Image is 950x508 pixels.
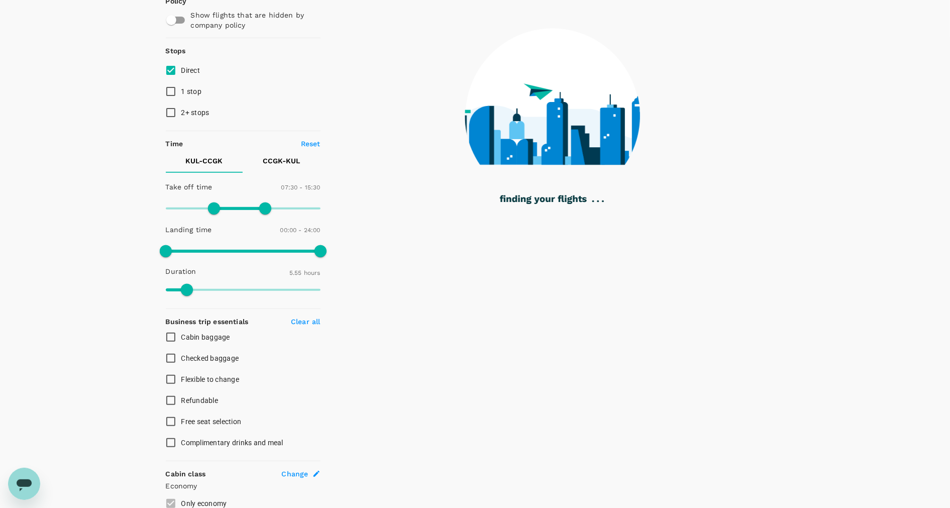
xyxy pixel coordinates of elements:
span: 1 stop [181,87,202,95]
p: Economy [166,481,321,491]
p: Clear all [291,317,320,327]
g: . [597,200,599,202]
strong: Business trip essentials [166,318,249,326]
span: Free seat selection [181,418,242,426]
p: KUL - CCGK [186,156,223,166]
p: CCGK - KUL [263,156,300,166]
span: 2+ stops [181,109,209,117]
span: 5.55 hours [289,269,321,276]
g: finding your flights [500,195,587,205]
p: Take off time [166,182,213,192]
strong: Cabin class [166,470,206,478]
span: Refundable [181,396,219,404]
span: Direct [181,66,200,74]
g: . [602,200,604,202]
strong: Stops [166,47,186,55]
span: Cabin baggage [181,333,230,341]
span: Flexible to change [181,375,240,383]
span: 07:30 - 15:30 [281,184,321,191]
p: Time [166,139,183,149]
span: Only economy [181,499,227,507]
p: Show flights that are hidden by company policy [191,10,313,30]
g: . [592,200,594,202]
p: Duration [166,266,196,276]
span: Checked baggage [181,354,239,362]
p: Reset [301,139,321,149]
p: Landing time [166,225,212,235]
span: 00:00 - 24:00 [280,227,321,234]
span: Complimentary drinks and meal [181,439,283,447]
iframe: Button to launch messaging window [8,468,40,500]
span: Change [282,469,308,479]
